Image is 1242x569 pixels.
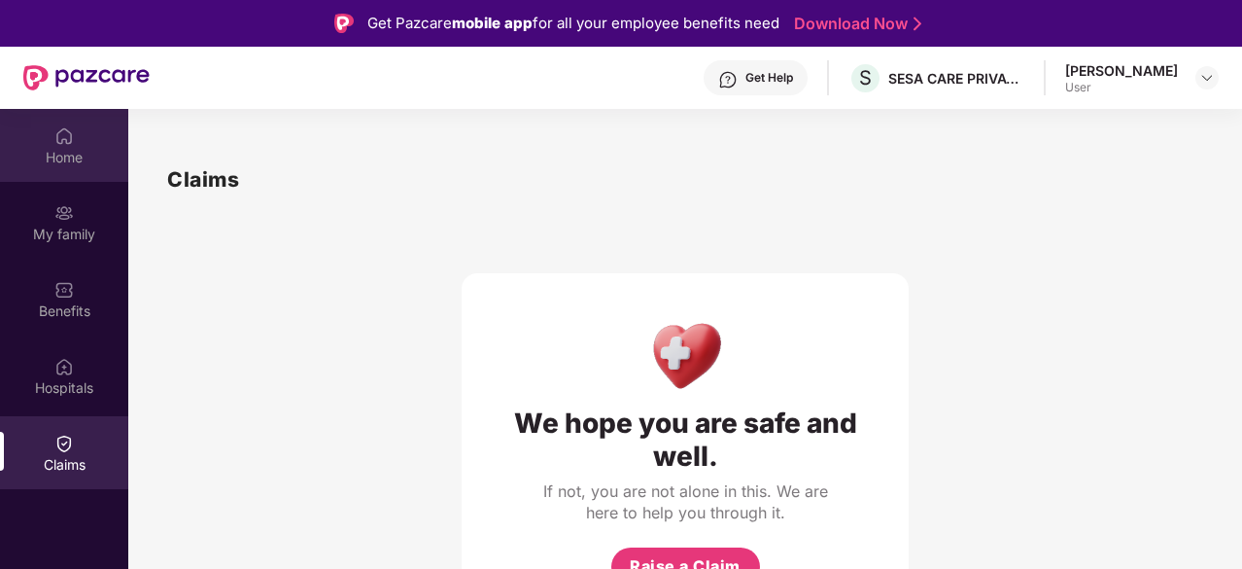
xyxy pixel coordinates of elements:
img: New Pazcare Logo [23,65,150,90]
img: Stroke [914,14,921,34]
strong: mobile app [452,14,533,32]
img: svg+xml;base64,PHN2ZyBpZD0iSG9zcGl0YWxzIiB4bWxucz0iaHR0cDovL3d3dy53My5vcmcvMjAwMC9zdmciIHdpZHRoPS... [54,357,74,376]
div: [PERSON_NAME] [1065,61,1178,80]
div: Get Pazcare for all your employee benefits need [367,12,779,35]
div: If not, you are not alone in this. We are here to help you through it. [539,480,831,523]
img: Health Care [643,312,728,397]
img: svg+xml;base64,PHN2ZyB3aWR0aD0iMjAiIGhlaWdodD0iMjAiIHZpZXdCb3g9IjAgMCAyMCAyMCIgZmlsbD0ibm9uZSIgeG... [54,203,74,223]
h1: Claims [167,163,239,196]
div: We hope you are safe and well. [500,407,870,473]
img: svg+xml;base64,PHN2ZyBpZD0iQmVuZWZpdHMiIHhtbG5zPSJodHRwOi8vd3d3LnczLm9yZy8yMDAwL3N2ZyIgd2lkdGg9Ij... [54,280,74,300]
img: svg+xml;base64,PHN2ZyBpZD0iQ2xhaW0iIHhtbG5zPSJodHRwOi8vd3d3LnczLm9yZy8yMDAwL3N2ZyIgd2lkdGg9IjIwIi... [54,434,74,453]
div: User [1065,80,1178,95]
div: SESA CARE PRIVATE LIMITED [888,69,1024,88]
a: Download Now [794,14,915,34]
img: svg+xml;base64,PHN2ZyBpZD0iSGVscC0zMngzMiIgeG1sbnM9Imh0dHA6Ly93d3cudzMub3JnLzIwMDAvc3ZnIiB3aWR0aD... [718,70,738,89]
img: Logo [334,14,354,33]
div: Get Help [745,70,793,86]
span: S [859,66,872,89]
img: svg+xml;base64,PHN2ZyBpZD0iSG9tZSIgeG1sbnM9Imh0dHA6Ly93d3cudzMub3JnLzIwMDAvc3ZnIiB3aWR0aD0iMjAiIG... [54,126,74,146]
img: svg+xml;base64,PHN2ZyBpZD0iRHJvcGRvd24tMzJ4MzIiIHhtbG5zPSJodHRwOi8vd3d3LnczLm9yZy8yMDAwL3N2ZyIgd2... [1199,70,1215,86]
